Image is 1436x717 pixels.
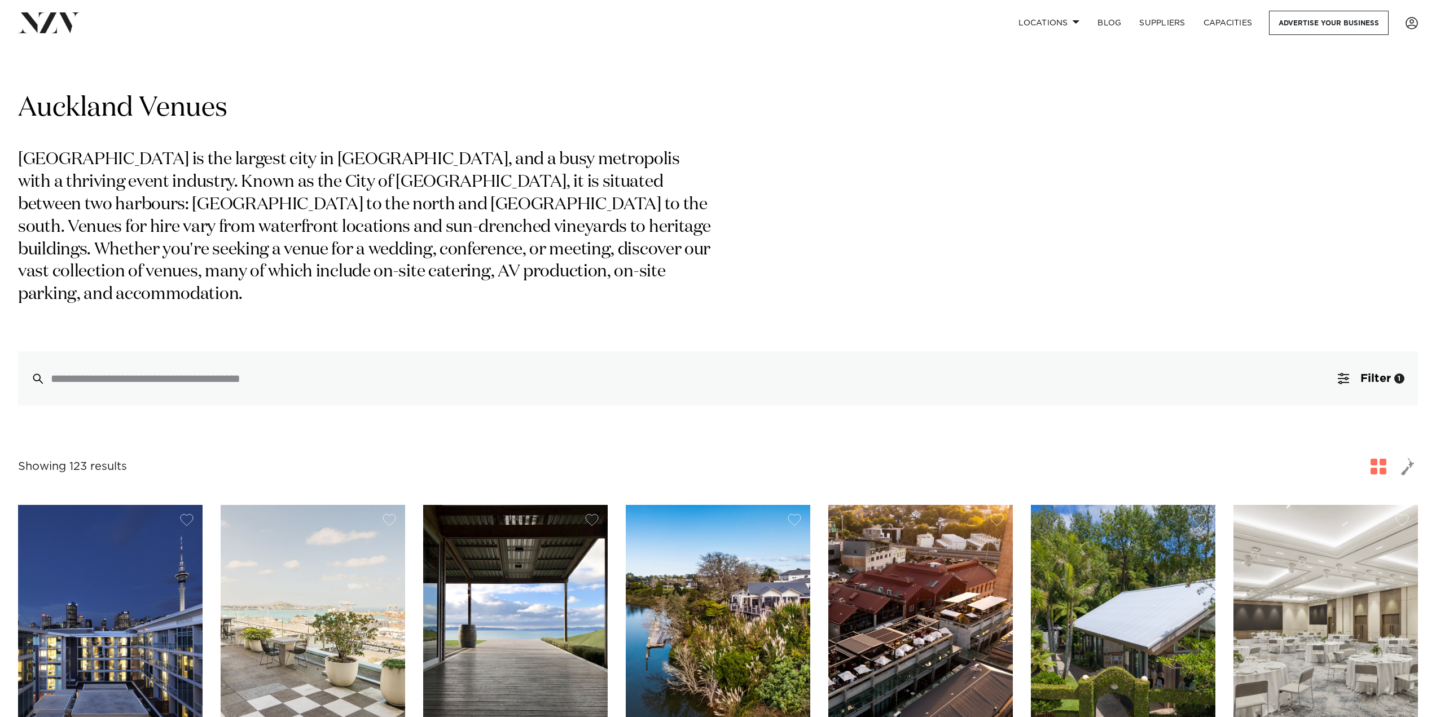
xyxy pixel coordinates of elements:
[1195,11,1262,35] a: Capacities
[1009,11,1088,35] a: Locations
[18,149,715,306] p: [GEOGRAPHIC_DATA] is the largest city in [GEOGRAPHIC_DATA], and a busy metropolis with a thriving...
[18,458,127,476] div: Showing 123 results
[1088,11,1130,35] a: BLOG
[1269,11,1389,35] a: Advertise your business
[1394,373,1404,384] div: 1
[18,91,1418,126] h1: Auckland Venues
[18,12,80,33] img: nzv-logo.png
[1360,373,1391,384] span: Filter
[1130,11,1194,35] a: SUPPLIERS
[1324,351,1418,406] button: Filter1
